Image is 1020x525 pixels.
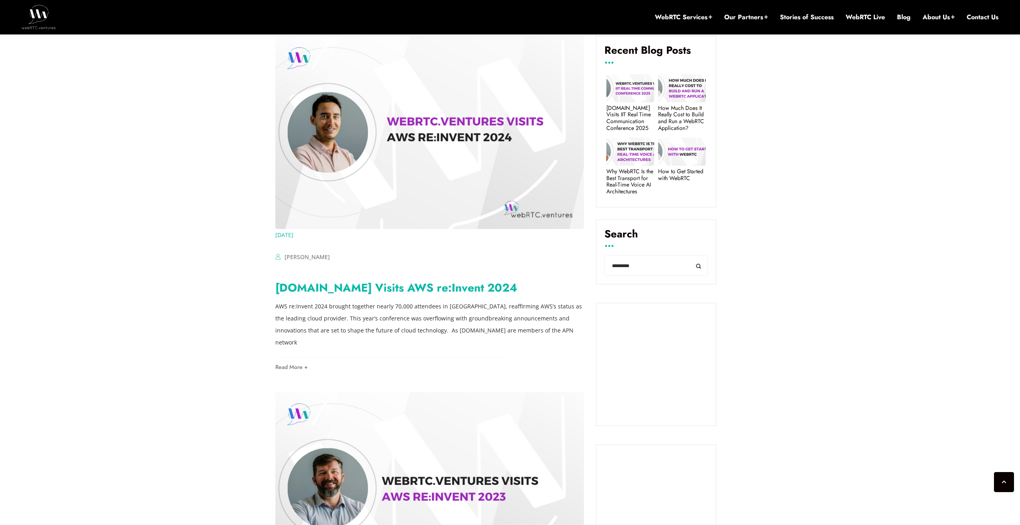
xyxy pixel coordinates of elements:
img: WebRTC.ventures [22,5,56,29]
a: [PERSON_NAME] [285,253,330,261]
iframe: Embedded CTA [604,311,708,418]
button: Search [690,255,708,276]
a: [DOMAIN_NAME] Visits AWS re:Invent 2024 [275,280,517,296]
a: How to Get Started with WebRTC [658,168,706,182]
a: About Us [923,13,955,22]
a: Our Partners [724,13,768,22]
a: Contact Us [967,13,998,22]
a: WebRTC Live [846,13,885,22]
label: Search [604,228,708,246]
a: Stories of Success [780,13,834,22]
a: WebRTC Services [655,13,712,22]
a: [DATE] [275,229,293,241]
a: Why WebRTC Is the Best Transport for Real-Time Voice AI Architectures [606,168,654,195]
a: How Much Does It Really Cost to Build and Run a WebRTC Application? [658,105,706,132]
p: AWS re:Invent 2024 brought together nearly 70,000 attendees in [GEOGRAPHIC_DATA], reaffirming AWS... [275,300,584,349]
a: Blog [897,13,911,22]
a: [DOMAIN_NAME] Visits IIT Real Time Communication Conference 2025 [606,105,654,132]
a: Read More + [275,364,308,370]
h4: Recent Blog Posts [604,44,708,63]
